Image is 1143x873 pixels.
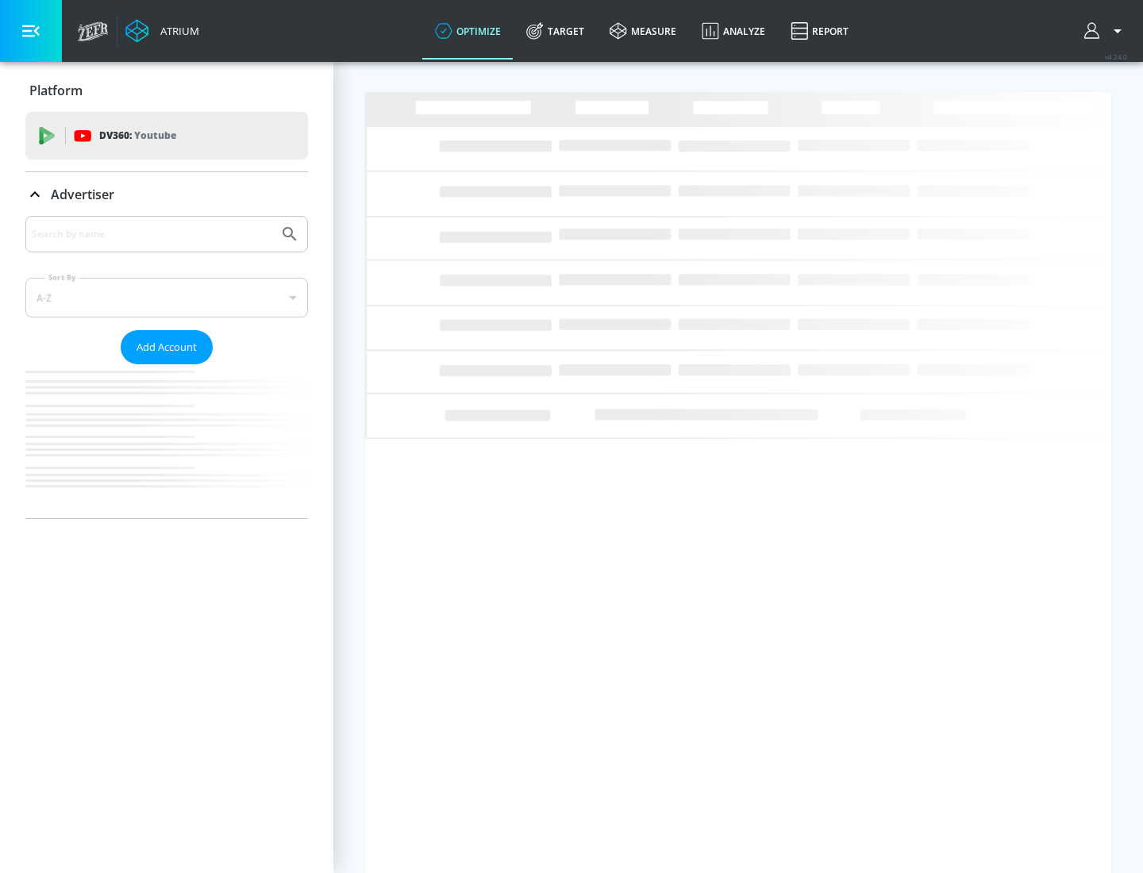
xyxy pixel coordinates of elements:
[1105,52,1127,61] span: v 4.24.0
[99,127,176,144] p: DV360:
[32,224,272,244] input: Search by name
[25,112,308,160] div: DV360: Youtube
[25,364,308,518] nav: list of Advertiser
[137,338,197,356] span: Add Account
[25,68,308,113] div: Platform
[125,19,199,43] a: Atrium
[25,172,308,217] div: Advertiser
[689,2,778,60] a: Analyze
[29,82,83,99] p: Platform
[154,24,199,38] div: Atrium
[25,216,308,518] div: Advertiser
[778,2,861,60] a: Report
[597,2,689,60] a: measure
[514,2,597,60] a: Target
[121,330,213,364] button: Add Account
[422,2,514,60] a: optimize
[51,186,114,203] p: Advertiser
[134,127,176,144] p: Youtube
[25,278,308,317] div: A-Z
[45,272,79,283] label: Sort By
